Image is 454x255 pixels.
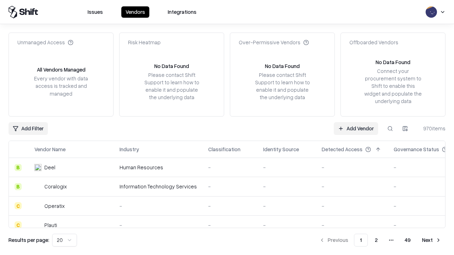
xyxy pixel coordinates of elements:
[120,146,139,153] div: Industry
[15,202,22,209] div: C
[44,183,67,190] div: Coralogix
[34,146,66,153] div: Vendor Name
[208,202,252,210] div: -
[322,221,382,229] div: -
[322,202,382,210] div: -
[399,234,416,246] button: 49
[164,6,201,18] button: Integrations
[15,164,22,171] div: B
[9,122,48,135] button: Add Filter
[208,164,252,171] div: -
[83,6,107,18] button: Issues
[263,146,299,153] div: Identity Source
[354,234,368,246] button: 1
[17,39,73,46] div: Unmanaged Access
[208,183,252,190] div: -
[44,202,65,210] div: Operatix
[34,183,41,190] img: Coralogix
[9,236,49,244] p: Results per page:
[263,164,310,171] div: -
[34,164,41,171] img: Deel
[15,183,22,190] div: B
[120,164,197,171] div: Human Resources
[418,234,445,246] button: Next
[369,234,383,246] button: 2
[34,221,41,228] img: Plauti
[128,39,161,46] div: Risk Heatmap
[349,39,398,46] div: Offboarded Vendors
[121,6,149,18] button: Vendors
[364,67,422,105] div: Connect your procurement system to Shift to enable this widget and populate the underlying data
[417,125,445,132] div: 970 items
[322,164,382,171] div: -
[208,221,252,229] div: -
[15,221,22,228] div: C
[315,234,445,246] nav: pagination
[37,66,85,73] div: All Vendors Managed
[322,146,362,153] div: Detected Access
[44,164,55,171] div: Deel
[263,183,310,190] div: -
[154,62,189,70] div: No Data Found
[334,122,378,135] a: Add Vendor
[376,58,410,66] div: No Data Found
[263,221,310,229] div: -
[239,39,309,46] div: Over-Permissive Vendors
[120,221,197,229] div: -
[120,202,197,210] div: -
[394,146,439,153] div: Governance Status
[322,183,382,190] div: -
[32,75,90,97] div: Every vendor with data access is tracked and managed
[263,202,310,210] div: -
[34,202,41,209] img: Operatix
[208,146,240,153] div: Classification
[265,62,300,70] div: No Data Found
[44,221,57,229] div: Plauti
[253,71,312,101] div: Please contact Shift Support to learn how to enable it and populate the underlying data
[120,183,197,190] div: Information Technology Services
[142,71,201,101] div: Please contact Shift Support to learn how to enable it and populate the underlying data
